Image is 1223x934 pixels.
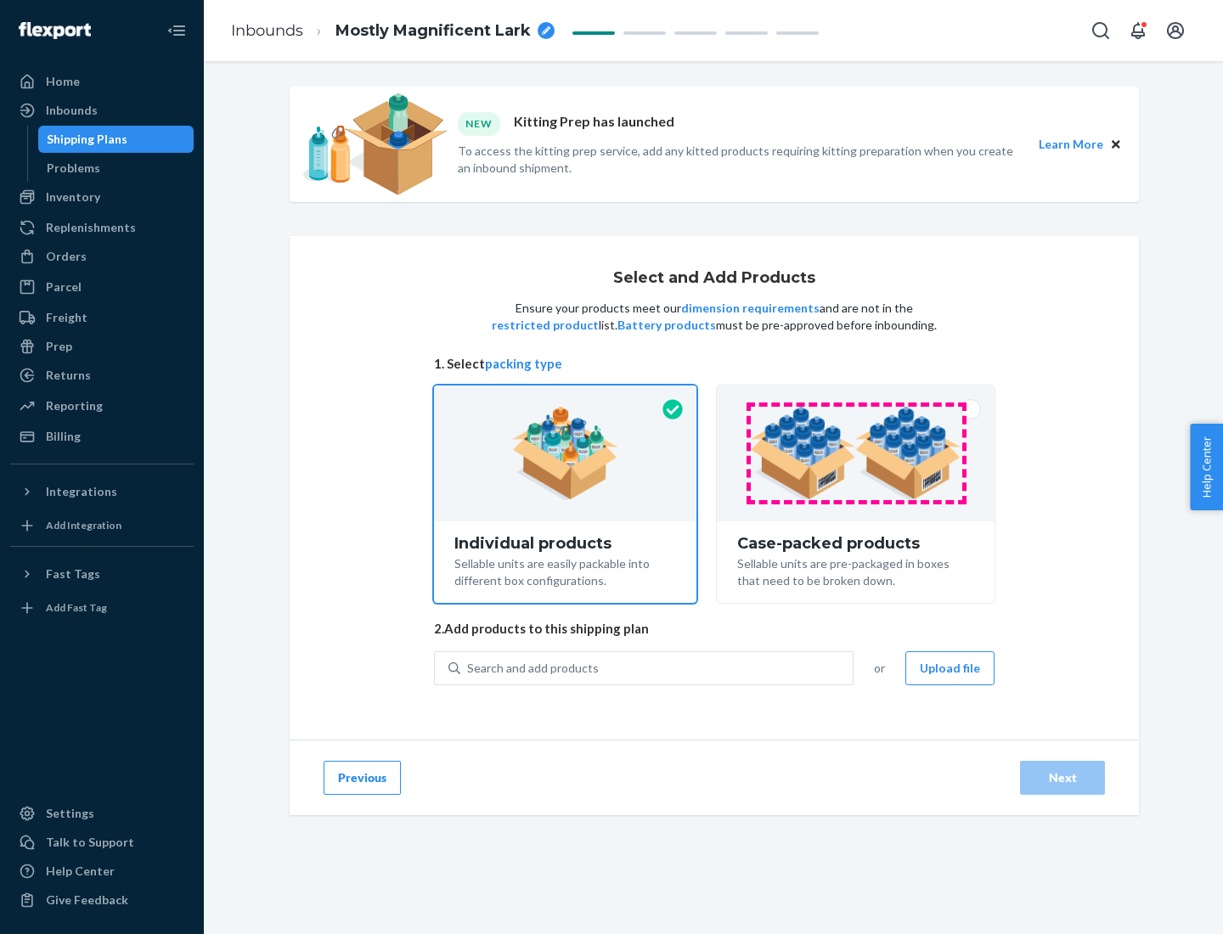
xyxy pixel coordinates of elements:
p: Ensure your products meet our and are not in the list. must be pre-approved before inbounding. [490,300,938,334]
button: Battery products [617,317,716,334]
a: Billing [10,423,194,450]
div: Individual products [454,535,676,552]
h1: Select and Add Products [613,270,815,287]
button: packing type [485,355,562,373]
div: Inbounds [46,102,98,119]
div: Next [1034,769,1091,786]
p: Kitting Prep has launched [514,112,674,135]
a: Replenishments [10,214,194,241]
a: Inventory [10,183,194,211]
div: Home [46,73,80,90]
a: Parcel [10,273,194,301]
a: Problems [38,155,194,182]
button: Upload file [905,651,995,685]
div: Fast Tags [46,565,100,582]
div: Replenishments [46,219,136,236]
img: case-pack.59cecea509d18c883b923b81aeac6d0b.png [750,407,961,500]
p: To access the kitting prep service, add any kitted products requiring kitting preparation when yo... [458,143,1023,177]
div: Prep [46,338,72,355]
div: Inventory [46,188,100,205]
span: Mostly Magnificent Lark [335,20,531,42]
div: Sellable units are pre-packaged in boxes that need to be broken down. [737,552,974,589]
button: Open notifications [1121,14,1155,48]
button: Next [1020,761,1105,795]
a: Talk to Support [10,829,194,856]
img: Flexport logo [19,22,91,39]
a: Freight [10,304,194,331]
div: Returns [46,367,91,384]
a: Shipping Plans [38,126,194,153]
a: Settings [10,800,194,827]
button: Help Center [1190,424,1223,510]
button: Close [1107,135,1125,154]
div: Case-packed products [737,535,974,552]
div: Sellable units are easily packable into different box configurations. [454,552,676,589]
div: Add Fast Tag [46,600,107,615]
button: Open Search Box [1084,14,1118,48]
div: Search and add products [467,660,599,677]
a: Add Fast Tag [10,594,194,622]
div: Parcel [46,279,82,295]
div: Problems [47,160,100,177]
div: Freight [46,309,87,326]
button: Learn More [1039,135,1103,154]
span: 2. Add products to this shipping plan [434,620,995,638]
button: Give Feedback [10,886,194,914]
div: Integrations [46,483,117,500]
div: Talk to Support [46,834,134,851]
a: Home [10,68,194,95]
div: Add Integration [46,518,121,532]
a: Returns [10,362,194,389]
button: restricted product [492,317,599,334]
span: 1. Select [434,355,995,373]
a: Reporting [10,392,194,419]
a: Prep [10,333,194,360]
div: Settings [46,805,94,822]
div: Orders [46,248,87,265]
div: Give Feedback [46,892,128,909]
a: Orders [10,243,194,270]
a: Help Center [10,858,194,885]
div: NEW [458,112,500,135]
button: Previous [324,761,401,795]
button: Open account menu [1158,14,1192,48]
div: Billing [46,428,81,445]
button: Close Navigation [160,14,194,48]
div: Reporting [46,397,103,414]
a: Inbounds [10,97,194,124]
div: Help Center [46,863,115,880]
a: Inbounds [231,21,303,40]
button: Integrations [10,478,194,505]
span: or [874,660,885,677]
button: Fast Tags [10,560,194,588]
img: individual-pack.facf35554cb0f1810c75b2bd6df2d64e.png [512,407,618,500]
ol: breadcrumbs [217,6,568,56]
button: dimension requirements [681,300,820,317]
div: Shipping Plans [47,131,127,148]
a: Add Integration [10,512,194,539]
